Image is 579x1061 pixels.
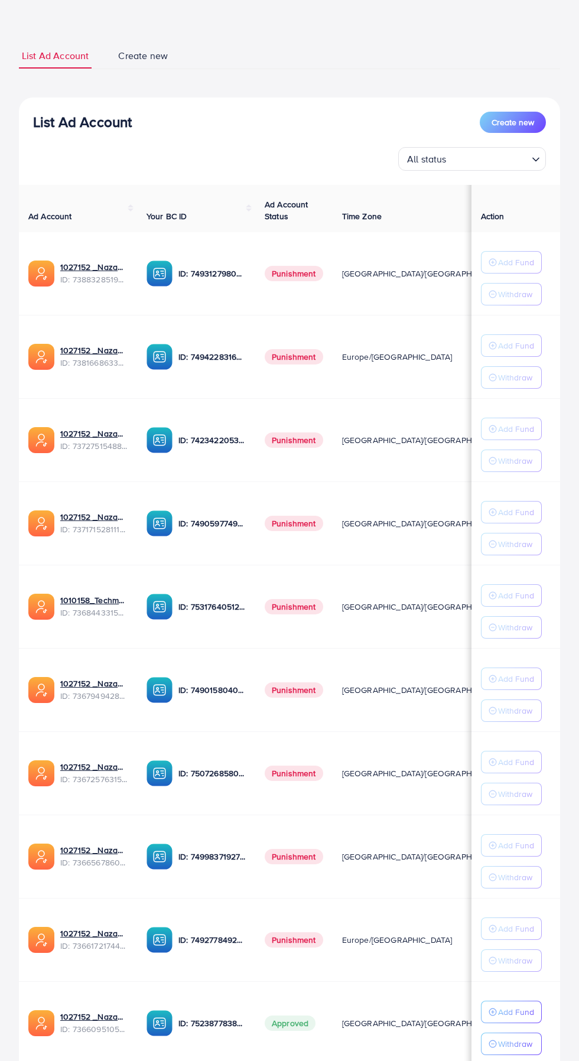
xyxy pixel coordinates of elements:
[147,677,173,703] img: ic-ba-acc.ded83a64.svg
[481,1001,542,1023] button: Add Fund
[342,767,506,779] span: [GEOGRAPHIC_DATA]/[GEOGRAPHIC_DATA]
[481,866,542,888] button: Withdraw
[60,690,128,702] span: ID: 7367949428067450896
[481,917,542,940] button: Add Fund
[60,428,128,452] div: <span class='underline'>1027152 _Nazaagency_007</span></br>7372751548805726224
[265,349,323,364] span: Punishment
[60,761,128,785] div: <span class='underline'>1027152 _Nazaagency_016</span></br>7367257631523782657
[60,511,128,523] a: 1027152 _Nazaagency_04
[265,766,323,781] span: Punishment
[60,440,128,452] span: ID: 7372751548805726224
[178,350,246,364] p: ID: 7494228316518858759
[481,584,542,607] button: Add Fund
[28,760,54,786] img: ic-ads-acc.e4c84228.svg
[481,501,542,523] button: Add Fund
[498,505,534,519] p: Add Fund
[492,116,534,128] span: Create new
[22,49,89,63] span: List Ad Account
[28,844,54,870] img: ic-ads-acc.e4c84228.svg
[147,510,173,536] img: ic-ba-acc.ded83a64.svg
[60,678,128,689] a: 1027152 _Nazaagency_003
[28,261,54,287] img: ic-ads-acc.e4c84228.svg
[481,533,542,555] button: Withdraw
[481,616,542,639] button: Withdraw
[118,49,168,63] span: Create new
[60,261,128,273] a: 1027152 _Nazaagency_019
[450,148,527,168] input: Search for option
[498,588,534,603] p: Add Fund
[147,844,173,870] img: ic-ba-acc.ded83a64.svg
[498,422,534,436] p: Add Fund
[342,434,506,446] span: [GEOGRAPHIC_DATA]/[GEOGRAPHIC_DATA]
[265,682,323,698] span: Punishment
[342,601,506,613] span: [GEOGRAPHIC_DATA]/[GEOGRAPHIC_DATA]
[398,147,546,171] div: Search for option
[342,351,453,363] span: Europe/[GEOGRAPHIC_DATA]
[498,454,532,468] p: Withdraw
[60,857,128,868] span: ID: 7366567860828749825
[342,268,506,279] span: [GEOGRAPHIC_DATA]/[GEOGRAPHIC_DATA]
[60,428,128,440] a: 1027152 _Nazaagency_007
[60,844,128,868] div: <span class='underline'>1027152 _Nazaagency_0051</span></br>7366567860828749825
[265,1016,315,1031] span: Approved
[147,210,187,222] span: Your BC ID
[178,266,246,281] p: ID: 7493127980932333584
[498,1037,532,1051] p: Withdraw
[178,683,246,697] p: ID: 7490158040596217873
[28,210,72,222] span: Ad Account
[342,210,382,222] span: Time Zone
[498,838,534,852] p: Add Fund
[60,511,128,535] div: <span class='underline'>1027152 _Nazaagency_04</span></br>7371715281112170513
[498,704,532,718] p: Withdraw
[28,594,54,620] img: ic-ads-acc.e4c84228.svg
[60,844,128,856] a: 1027152 _Nazaagency_0051
[265,432,323,448] span: Punishment
[342,934,453,946] span: Europe/[GEOGRAPHIC_DATA]
[498,953,532,968] p: Withdraw
[60,344,128,356] a: 1027152 _Nazaagency_023
[481,418,542,440] button: Add Fund
[60,773,128,785] span: ID: 7367257631523782657
[178,933,246,947] p: ID: 7492778492849930241
[498,755,534,769] p: Add Fund
[481,334,542,357] button: Add Fund
[28,677,54,703] img: ic-ads-acc.e4c84228.svg
[60,594,128,619] div: <span class='underline'>1010158_Techmanistan pk acc_1715599413927</span></br>7368443315504726017
[28,1010,54,1036] img: ic-ads-acc.e4c84228.svg
[405,151,449,168] span: All status
[265,266,323,281] span: Punishment
[60,274,128,285] span: ID: 7388328519014645761
[342,851,506,863] span: [GEOGRAPHIC_DATA]/[GEOGRAPHIC_DATA]
[60,761,128,773] a: 1027152 _Nazaagency_016
[178,766,246,780] p: ID: 7507268580682137618
[481,283,542,305] button: Withdraw
[28,427,54,453] img: ic-ads-acc.e4c84228.svg
[498,255,534,269] p: Add Fund
[28,510,54,536] img: ic-ads-acc.e4c84228.svg
[481,834,542,857] button: Add Fund
[498,1005,534,1019] p: Add Fund
[178,516,246,530] p: ID: 7490597749134508040
[481,366,542,389] button: Withdraw
[60,1011,128,1023] a: 1027152 _Nazaagency_006
[178,600,246,614] p: ID: 7531764051207716871
[498,922,534,936] p: Add Fund
[28,927,54,953] img: ic-ads-acc.e4c84228.svg
[60,927,128,939] a: 1027152 _Nazaagency_018
[265,198,308,222] span: Ad Account Status
[147,760,173,786] img: ic-ba-acc.ded83a64.svg
[481,450,542,472] button: Withdraw
[265,932,323,948] span: Punishment
[147,261,173,287] img: ic-ba-acc.ded83a64.svg
[28,344,54,370] img: ic-ads-acc.e4c84228.svg
[60,927,128,952] div: <span class='underline'>1027152 _Nazaagency_018</span></br>7366172174454882305
[60,594,128,606] a: 1010158_Techmanistan pk acc_1715599413927
[342,1017,506,1029] span: [GEOGRAPHIC_DATA]/[GEOGRAPHIC_DATA]
[481,251,542,274] button: Add Fund
[498,620,532,634] p: Withdraw
[60,1023,128,1035] span: ID: 7366095105679261697
[498,870,532,884] p: Withdraw
[60,523,128,535] span: ID: 7371715281112170513
[481,783,542,805] button: Withdraw
[178,433,246,447] p: ID: 7423422053648285697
